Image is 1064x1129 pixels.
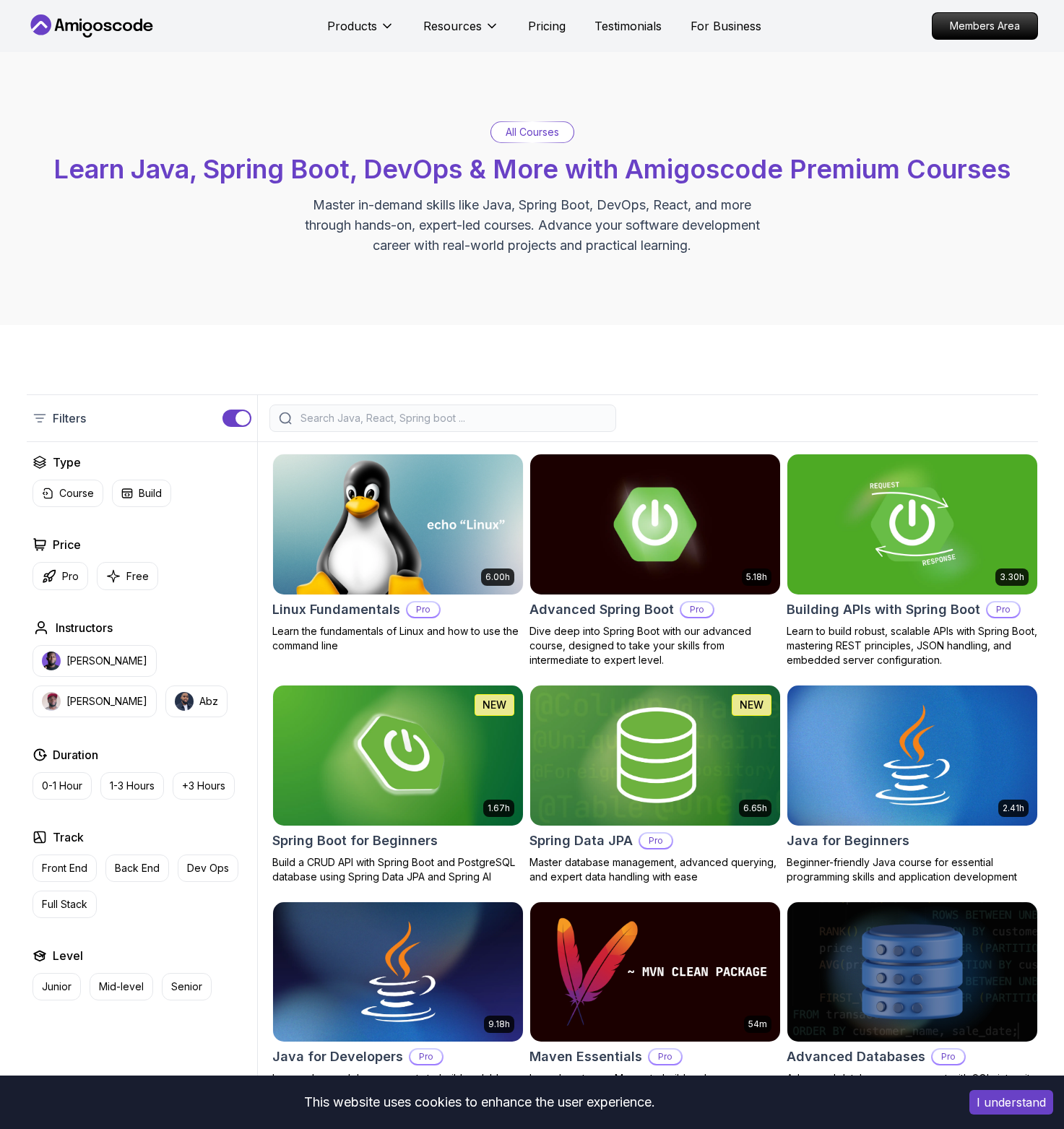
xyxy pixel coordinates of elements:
[787,831,909,851] h2: Java for Beginners
[126,569,149,584] p: Free
[529,685,781,884] a: Spring Data JPA card6.65hNEWSpring Data JPAProMaster database management, advanced querying, and ...
[423,17,482,35] p: Resources
[410,1050,442,1064] p: Pro
[187,861,229,875] p: Dev Ops
[178,855,238,882] button: Dev Ops
[272,1047,403,1067] h2: Java for Developers
[97,562,158,590] button: Free
[787,902,1037,1042] img: Advanced Databases card
[273,685,523,826] img: Spring Boot for Beginners card
[530,685,780,826] img: Spring Data JPA card
[59,486,94,501] p: Course
[932,12,1038,40] a: Members Area
[115,861,160,875] p: Back End
[33,645,157,677] button: instructor img[PERSON_NAME]
[787,1047,925,1067] h2: Advanced Databases
[933,1050,964,1064] p: Pro
[165,685,228,717] button: instructor imgAbz
[90,973,153,1000] button: Mid-level
[485,571,510,583] p: 6.00h
[933,13,1037,39] p: Members Area
[182,779,225,793] p: +3 Hours
[99,979,144,994] p: Mid-level
[272,831,438,851] h2: Spring Boot for Beginners
[273,902,523,1042] img: Java for Developers card
[53,153,1011,185] span: Learn Java, Spring Boot, DevOps & More with Amigoscode Premium Courses
[640,834,672,848] p: Pro
[272,624,524,653] p: Learn the fundamentals of Linux and how to use the command line
[33,891,97,918] button: Full Stack
[11,1086,948,1118] div: This website uses cookies to enhance the user experience.
[66,654,147,668] p: [PERSON_NAME]
[272,600,400,620] h2: Linux Fundamentals
[100,772,164,800] button: 1-3 Hours
[272,1071,524,1100] p: Learn advanced Java concepts to build scalable and maintainable applications.
[171,979,202,994] p: Senior
[423,17,499,46] button: Resources
[787,1071,1038,1100] p: Advanced database management with SQL, integrity, and practical applications
[743,803,767,814] p: 6.65h
[53,410,86,427] p: Filters
[746,571,767,583] p: 5.18h
[987,602,1019,617] p: Pro
[740,698,764,712] p: NEW
[787,600,980,620] h2: Building APIs with Spring Boot
[173,772,235,800] button: +3 Hours
[53,829,84,846] h2: Track
[33,562,88,590] button: Pro
[691,17,761,35] a: For Business
[53,536,81,553] h2: Price
[175,692,194,711] img: instructor img
[787,624,1038,667] p: Learn to build robust, scalable APIs with Spring Boot, mastering REST principles, JSON handling, ...
[33,772,92,800] button: 0-1 Hour
[105,855,169,882] button: Back End
[488,803,510,814] p: 1.67h
[112,480,171,507] button: Build
[787,855,1038,884] p: Beginner-friendly Java course for essential programming skills and application development
[787,454,1038,667] a: Building APIs with Spring Boot card3.30hBuilding APIs with Spring BootProLearn to build robust, s...
[529,855,781,884] p: Master database management, advanced querying, and expert data handling with ease
[42,979,72,994] p: Junior
[529,831,633,851] h2: Spring Data JPA
[33,480,103,507] button: Course
[969,1090,1053,1115] button: Accept cookies
[53,454,81,471] h2: Type
[787,685,1038,884] a: Java for Beginners card2.41hJava for BeginnersBeginner-friendly Java course for essential program...
[139,486,162,501] p: Build
[290,195,775,256] p: Master in-demand skills like Java, Spring Boot, DevOps, React, and more through hands-on, expert-...
[530,902,780,1042] img: Maven Essentials card
[529,624,781,667] p: Dive deep into Spring Boot with our advanced course, designed to take your skills from intermedia...
[594,17,662,35] a: Testimonials
[298,411,607,425] input: Search Java, React, Spring boot ...
[53,947,83,964] h2: Level
[529,1047,642,1067] h2: Maven Essentials
[42,692,61,711] img: instructor img
[649,1050,681,1064] p: Pro
[787,685,1037,826] img: Java for Beginners card
[529,600,674,620] h2: Advanced Spring Boot
[327,17,377,35] p: Products
[33,685,157,717] button: instructor img[PERSON_NAME]
[110,779,155,793] p: 1-3 Hours
[529,1071,781,1100] p: Learn how to use Maven to build and manage your Java projects
[42,861,87,875] p: Front End
[529,454,781,667] a: Advanced Spring Boot card5.18hAdvanced Spring BootProDive deep into Spring Boot with our advanced...
[42,652,61,670] img: instructor img
[483,698,506,712] p: NEW
[528,17,566,35] a: Pricing
[529,901,781,1101] a: Maven Essentials card54mMaven EssentialsProLearn how to use Maven to build and manage your Java p...
[56,619,113,636] h2: Instructors
[748,1018,767,1030] p: 54m
[199,694,218,709] p: Abz
[272,855,524,884] p: Build a CRUD API with Spring Boot and PostgreSQL database using Spring Data JPA and Spring AI
[272,901,524,1101] a: Java for Developers card9.18hJava for DevelopersProLearn advanced Java concepts to build scalable...
[53,746,98,764] h2: Duration
[33,973,81,1000] button: Junior
[66,694,147,709] p: [PERSON_NAME]
[273,454,523,594] img: Linux Fundamentals card
[42,779,82,793] p: 0-1 Hour
[530,454,780,594] img: Advanced Spring Boot card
